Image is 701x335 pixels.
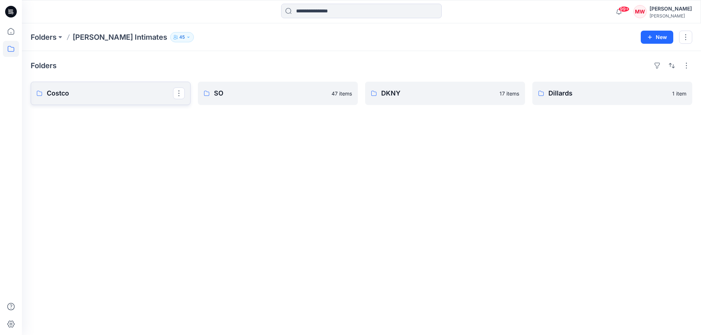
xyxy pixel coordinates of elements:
p: 47 items [332,90,352,97]
p: Dillards [548,88,668,98]
a: SO47 items [198,82,358,105]
div: [PERSON_NAME] [650,13,692,19]
a: DKNY17 items [365,82,525,105]
a: Costco [31,82,191,105]
span: 99+ [618,6,629,12]
p: 45 [179,33,185,41]
p: 1 item [672,90,686,97]
div: MW [633,5,647,18]
p: SO [214,88,327,98]
p: 17 items [499,90,519,97]
a: Dillards1 item [532,82,692,105]
div: [PERSON_NAME] [650,4,692,13]
h4: Folders [31,61,57,70]
a: Folders [31,32,57,42]
button: New [641,31,673,44]
p: [PERSON_NAME] Intimates [73,32,167,42]
button: 45 [170,32,194,42]
p: DKNY [381,88,495,98]
p: Costco [47,88,173,98]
